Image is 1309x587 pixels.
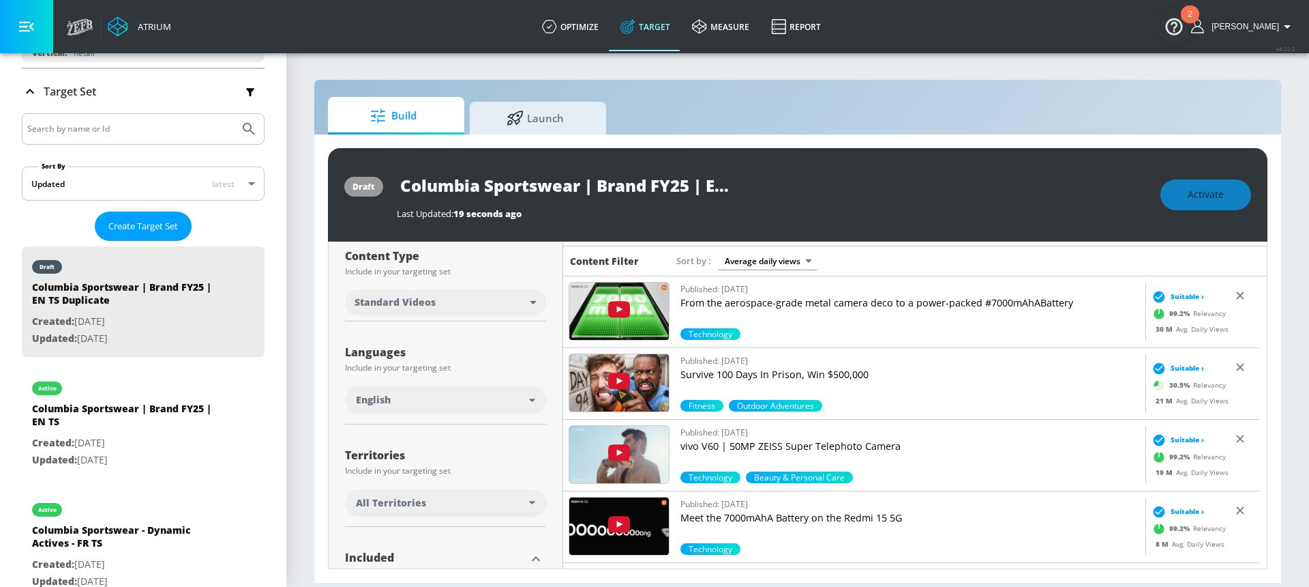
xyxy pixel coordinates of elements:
div: Suitable › [1149,361,1204,375]
div: Content Type [345,250,546,261]
div: 30.5% [746,472,853,483]
span: Standard Videos [355,296,436,309]
span: Create Target Set [108,218,178,234]
span: Technology [680,472,740,483]
p: Meet the 7000mAhA Battery on the Redmi 15 5G [680,511,1140,525]
a: Published: [DATE]From the aerospace-grade metal camera deco to a power-packed #7000mAhABattery [680,282,1140,328]
div: Columbia Sportswear | Brand FY25 | EN TS Duplicate [32,281,223,313]
span: Suitable › [1171,435,1204,445]
span: 99.2 % [1169,309,1193,319]
span: Suitable › [1171,506,1204,517]
div: Columbia Sportswear - Dynamic Actives - FR TS [32,524,223,556]
p: [DATE] [32,313,223,330]
div: Updated [31,178,65,190]
p: Target Set [44,84,96,99]
div: Relevancy [1149,446,1226,467]
div: 30.5% [680,400,723,412]
div: draft [352,181,375,192]
span: English [356,393,391,407]
span: Suitable › [1171,291,1204,302]
span: Technology [680,328,740,340]
p: [DATE] [32,435,223,452]
p: Published: [DATE] [680,425,1140,440]
button: Open Resource Center, 2 new notifications [1155,7,1193,45]
span: Fitness [680,400,723,412]
div: Suitable › [1149,289,1204,303]
div: Suitable › [1149,504,1204,518]
span: latest [212,178,235,190]
div: Include in your targeting set [345,467,546,475]
div: 99.2% [680,328,740,340]
p: vivo V60 | 50MP ZEISS Super Telephoto Camera [680,440,1140,453]
a: Atrium [108,16,171,37]
p: [DATE] [32,452,223,469]
div: Included [345,552,526,563]
div: Target Set [22,69,265,114]
div: Avg. Daily Views [1149,395,1229,405]
span: 8 M [1156,539,1172,548]
a: Published: [DATE]Meet the 7000mAhA Battery on the Redmi 15 5G [680,497,1140,543]
img: 7kvSqT9aJ24 [569,498,669,555]
span: 21 M [1156,395,1176,405]
span: 99.2 % [1169,524,1193,534]
span: 30.5 % [1169,380,1193,390]
span: Created: [32,558,74,571]
img: TDv56whosPQ [569,354,669,412]
span: 30 M [1156,324,1176,333]
p: Published: [DATE] [680,354,1140,368]
div: All Territories [345,489,546,517]
span: Sort by [676,255,711,267]
div: Relevancy [1149,375,1226,395]
span: 99.2 % [1169,452,1193,462]
p: [DATE] [32,556,223,573]
span: 19 M [1156,467,1176,476]
div: 2 [1188,14,1192,32]
a: measure [681,2,760,51]
span: Beauty & Personal Care [746,472,853,483]
p: Published: [DATE] [680,497,1140,511]
div: Avg. Daily Views [1149,324,1229,334]
div: Avg. Daily Views [1149,539,1224,549]
div: 99.2% [680,472,740,483]
div: Columbia Sportswear | Brand FY25 | EN TS [32,402,223,435]
span: Updated: [32,453,77,466]
div: Avg. Daily Views [1149,467,1229,477]
label: Sort By [39,162,68,171]
img: HDU6L6r1OCc [569,426,669,483]
div: English [345,386,546,414]
span: v 4.22.2 [1276,45,1295,53]
div: Territories [345,450,546,461]
span: 19 seconds ago [453,207,522,220]
input: Search by name or Id [27,120,234,138]
div: Average daily views [718,252,817,270]
h6: Content Filter [570,255,639,268]
button: Create Target Set [95,212,192,241]
a: Published: [DATE]vivo V60 | 50MP ZEISS Super Telephoto Camera [680,425,1140,472]
span: Suitable › [1171,363,1204,373]
p: Published: [DATE] [680,282,1140,296]
p: Survive 100 Days In Prison, Win $500,000 [680,368,1140,382]
div: Relevancy [1149,518,1226,539]
div: Include in your targeting set [345,268,546,276]
a: optimize [531,2,610,51]
span: Outdoor Adventures [729,400,822,412]
p: From the aerospace-grade metal camera deco to a power-packed #7000mAhABattery [680,296,1140,310]
span: login as: harvir.chahal@zefr.com [1206,22,1279,31]
div: activeColumbia Sportswear | Brand FY25 | EN TSCreated:[DATE]Updated:[DATE] [22,368,265,478]
div: 30.5% [729,400,822,412]
div: draftColumbia Sportswear | Brand FY25 | EN TS DuplicateCreated:[DATE]Updated:[DATE] [22,246,265,357]
span: Build [342,100,445,132]
div: 99.2% [680,543,740,555]
div: Last Updated: [397,207,1147,220]
div: Suitable › [1149,433,1204,446]
span: Created: [32,315,74,328]
a: Target [610,2,681,51]
span: Launch [483,102,587,134]
div: Languages [345,347,546,358]
img: 9k1BgnPYA0Q [569,283,669,340]
div: Include in your targeting set [345,364,546,372]
div: draft [40,263,55,270]
a: Published: [DATE]Survive 100 Days In Prison, Win $500,000 [680,354,1140,400]
button: [PERSON_NAME] [1191,18,1295,35]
